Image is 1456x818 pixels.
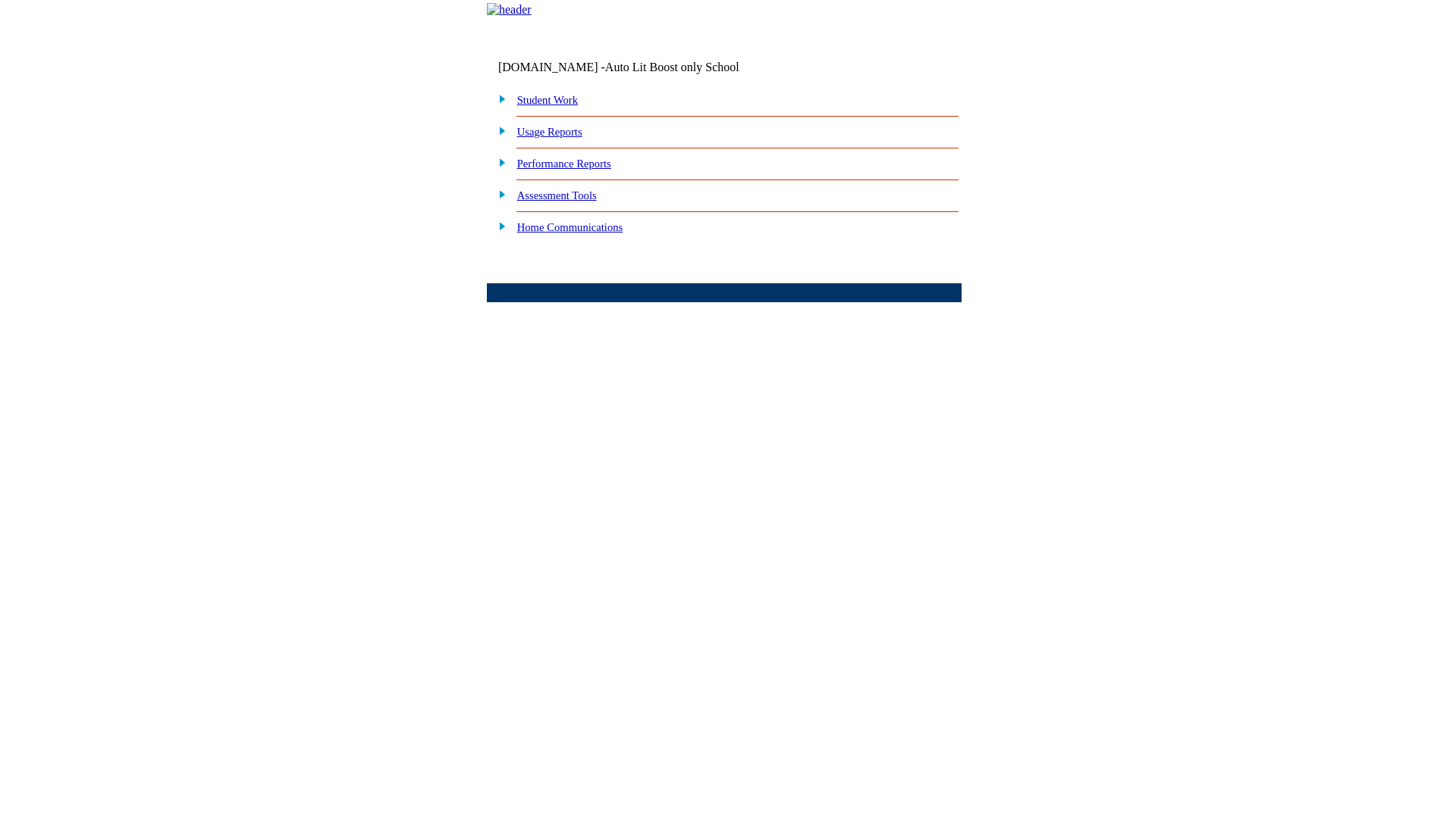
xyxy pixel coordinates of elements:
[517,158,611,170] a: Performance Reports
[487,3,532,17] img: header
[491,123,507,137] img: plus.gif
[605,61,739,73] nobr: Auto Lit Boost only School
[498,61,777,74] td: [DOMAIN_NAME] -
[517,189,597,201] a: Assessment Tools
[491,92,507,105] img: plus.gif
[517,221,623,233] a: Home Communications
[491,219,507,233] img: plus.gif
[517,126,582,138] a: Usage Reports
[491,187,507,201] img: plus.gif
[491,155,507,169] img: plus.gif
[517,94,578,106] a: Student Work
